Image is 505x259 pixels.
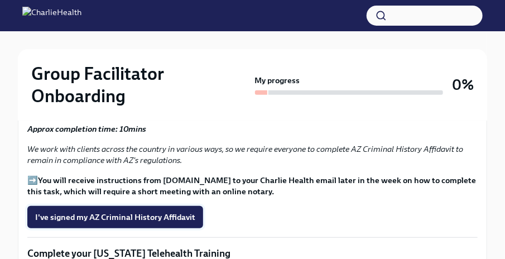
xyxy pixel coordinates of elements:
[31,63,251,107] h2: Group Facilitator Onboarding
[27,144,463,165] em: We work with clients across the country in various ways, so we require everyone to complete AZ Cr...
[22,7,81,25] img: CharlieHealth
[27,175,478,197] p: ➡️
[35,212,195,223] span: I've signed my AZ Criminal History Affidavit
[255,75,300,86] strong: My progress
[27,124,146,134] strong: Approx completion time: 10mins
[452,75,474,95] h3: 0%
[27,206,203,228] button: I've signed my AZ Criminal History Affidavit
[27,175,476,196] strong: You will receive instructions from [DOMAIN_NAME] to your Charlie Health email later in the week o...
